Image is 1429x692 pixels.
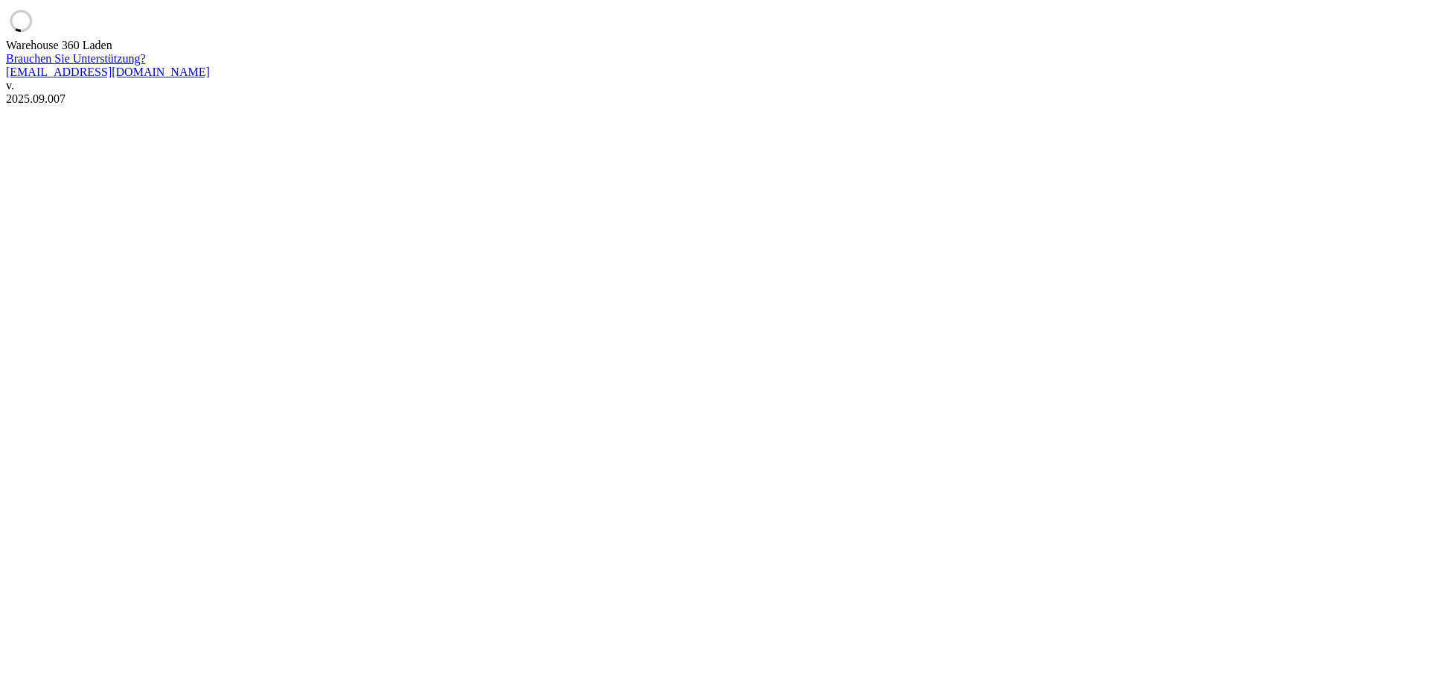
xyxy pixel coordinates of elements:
div: Warehouse 360 Laden [6,39,1423,52]
div: v. [6,79,1423,92]
div: Brauchen Sie Unterstützung? [6,52,1423,66]
a: Brauchen Sie Unterstützung?[EMAIL_ADDRESS][DOMAIN_NAME] [6,52,1423,79]
div: [EMAIL_ADDRESS][DOMAIN_NAME] [6,66,1423,79]
div: 2025.09.007 [6,92,1423,106]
